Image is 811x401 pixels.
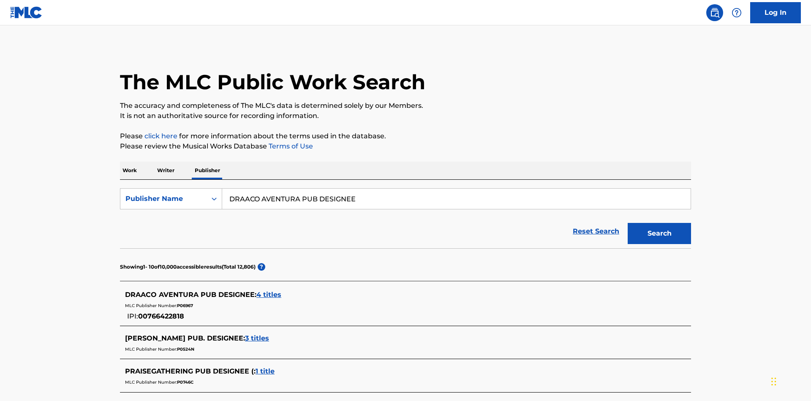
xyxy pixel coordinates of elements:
[258,263,265,271] span: ?
[710,8,720,18] img: search
[256,291,281,299] span: 4 titles
[267,142,313,150] a: Terms of Use
[120,188,691,248] form: Search Form
[155,162,177,179] p: Writer
[245,334,269,342] span: 3 titles
[732,8,742,18] img: help
[144,132,177,140] a: click here
[125,291,256,299] span: DRAACO AVENTURA PUB DESIGNEE :
[120,101,691,111] p: The accuracy and completeness of The MLC's data is determined solely by our Members.
[628,223,691,244] button: Search
[769,360,811,401] iframe: Chat Widget
[120,69,425,95] h1: The MLC Public Work Search
[125,367,256,375] span: PRAISEGATHERING PUB DESIGNEE ( :
[120,111,691,121] p: It is not an authoritative source for recording information.
[120,141,691,151] p: Please review the Musical Works Database
[706,4,723,21] a: Public Search
[177,303,193,308] span: P06967
[177,379,193,385] span: P0746C
[125,194,201,204] div: Publisher Name
[177,346,194,352] span: P0524N
[120,131,691,141] p: Please for more information about the terms used in the database.
[125,346,177,352] span: MLC Publisher Number:
[728,4,745,21] div: Help
[125,334,245,342] span: [PERSON_NAME] PUB. DESIGNEE :
[771,369,776,394] div: Drag
[120,162,139,179] p: Work
[750,2,801,23] a: Log In
[127,312,138,320] span: IPI:
[192,162,223,179] p: Publisher
[125,303,177,308] span: MLC Publisher Number:
[138,312,184,320] span: 00766422818
[120,263,256,271] p: Showing 1 - 10 of 10,000 accessible results (Total 12,806 )
[256,367,275,375] span: 1 title
[125,379,177,385] span: MLC Publisher Number:
[569,222,623,241] a: Reset Search
[10,6,43,19] img: MLC Logo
